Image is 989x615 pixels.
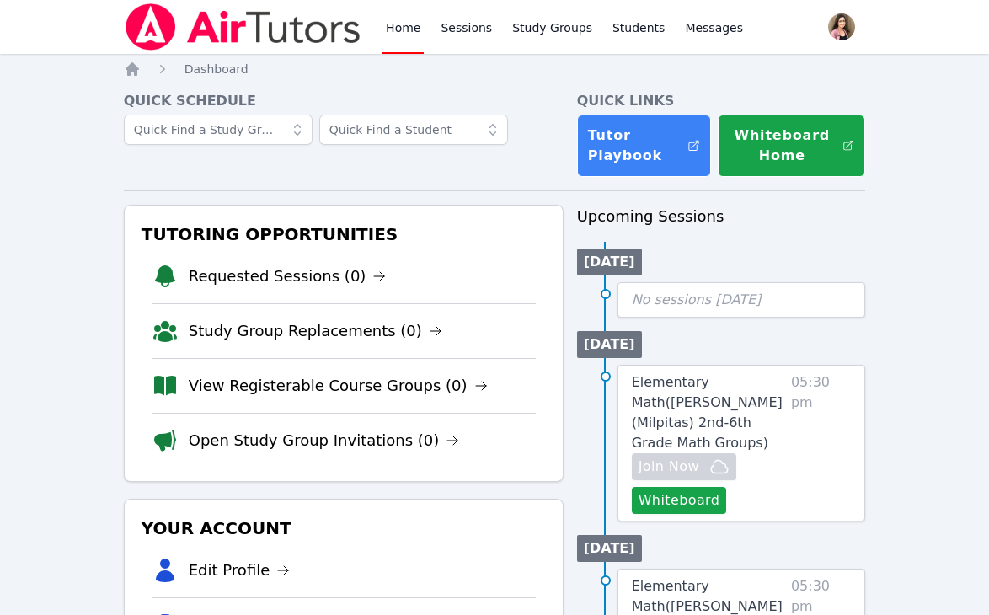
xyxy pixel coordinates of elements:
h3: Your Account [138,513,549,543]
span: Messages [685,19,743,36]
a: Edit Profile [189,559,291,582]
span: Dashboard [184,62,249,76]
span: No sessions [DATE] [632,291,762,307]
h3: Tutoring Opportunities [138,219,549,249]
a: Tutor Playbook [577,115,711,177]
input: Quick Find a Study Group [124,115,313,145]
button: Whiteboard Home [718,115,865,177]
button: Whiteboard [632,487,727,514]
h4: Quick Schedule [124,91,564,111]
a: View Registerable Course Groups (0) [189,374,488,398]
a: Elementary Math([PERSON_NAME] (Milpitas) 2nd-6th Grade Math Groups) [632,372,784,453]
nav: Breadcrumb [124,61,866,78]
li: [DATE] [577,535,642,562]
span: 05:30 pm [791,372,851,514]
h3: Upcoming Sessions [577,205,866,228]
a: Dashboard [184,61,249,78]
span: Elementary Math ( [PERSON_NAME] (Milpitas) 2nd-6th Grade Math Groups ) [632,374,783,451]
li: [DATE] [577,249,642,275]
img: Air Tutors [124,3,362,51]
span: Join Now [639,457,699,477]
a: Study Group Replacements (0) [189,319,442,343]
h4: Quick Links [577,91,866,111]
a: Requested Sessions (0) [189,265,387,288]
a: Open Study Group Invitations (0) [189,429,460,452]
li: [DATE] [577,331,642,358]
input: Quick Find a Student [319,115,508,145]
button: Join Now [632,453,736,480]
